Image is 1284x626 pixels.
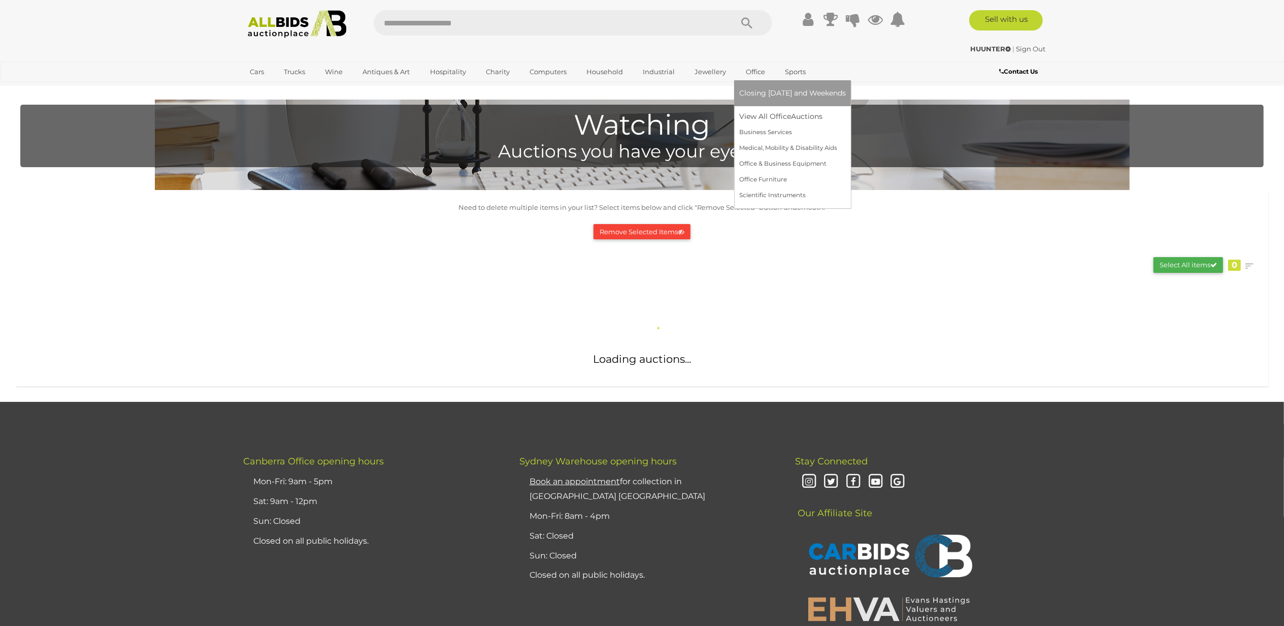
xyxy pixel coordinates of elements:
[580,64,630,80] a: Household
[971,45,1013,53] a: HUUNTER
[356,64,417,80] a: Antiques & Art
[25,110,1259,141] h1: Watching
[778,64,812,80] a: Sports
[251,492,494,512] li: Sat: 9am - 12pm
[244,64,271,80] a: Cars
[423,64,473,80] a: Hospitality
[844,473,862,491] i: Facebook
[251,512,494,531] li: Sun: Closed
[278,64,312,80] a: Trucks
[636,64,681,80] a: Industrial
[519,456,677,467] span: Sydney Warehouse opening hours
[803,524,975,591] img: CARBIDS Auctionplace
[1228,260,1241,271] div: 0
[795,456,868,467] span: Stay Connected
[800,473,818,491] i: Instagram
[319,64,350,80] a: Wine
[530,477,705,501] a: Book an appointmentfor collection in [GEOGRAPHIC_DATA] [GEOGRAPHIC_DATA]
[25,142,1259,162] h4: Auctions you have your eye on
[1154,257,1223,273] button: Select All items
[594,224,690,240] button: Remove Selected Items
[867,473,884,491] i: Youtube
[523,64,573,80] a: Computers
[803,596,975,622] img: EHVA | Evans Hastings Valuers and Auctioneers
[20,202,1264,213] p: Need to delete multiple items in your list? Select items below and click "Remove Selected" button...
[242,10,352,38] img: Allbids.com.au
[795,492,872,519] span: Our Affiliate Site
[971,45,1011,53] strong: HUUNTER
[527,566,770,585] li: Closed on all public holidays.
[251,531,494,551] li: Closed on all public holidays.
[527,526,770,546] li: Sat: Closed
[530,477,620,486] u: Book an appointment
[889,473,907,491] i: Google
[593,353,691,365] span: Loading auctions...
[527,546,770,566] li: Sun: Closed
[527,507,770,526] li: Mon-Fri: 8am - 4pm
[999,66,1040,77] a: Contact Us
[999,68,1038,75] b: Contact Us
[251,472,494,492] li: Mon-Fri: 9am - 5pm
[721,10,772,36] button: Search
[739,64,772,80] a: Office
[1016,45,1046,53] a: Sign Out
[969,10,1043,30] a: Sell with us
[688,64,733,80] a: Jewellery
[1013,45,1015,53] span: |
[479,64,516,80] a: Charity
[244,456,384,467] span: Canberra Office opening hours
[822,473,840,491] i: Twitter
[244,80,329,97] a: [GEOGRAPHIC_DATA]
